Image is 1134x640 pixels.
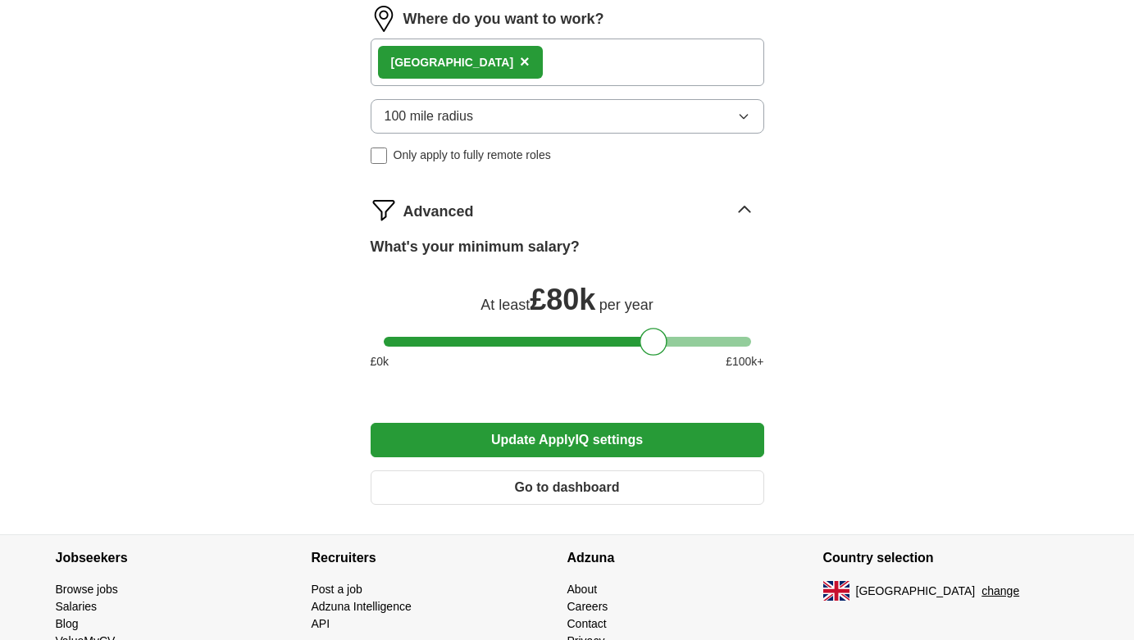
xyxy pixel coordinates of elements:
a: Post a job [312,583,362,596]
h4: Country selection [823,535,1079,581]
span: per year [599,297,654,313]
button: Update ApplyIQ settings [371,423,764,457]
a: API [312,617,330,630]
img: filter [371,197,397,223]
button: Go to dashboard [371,470,764,505]
span: Only apply to fully remote roles [394,147,551,164]
input: Only apply to fully remote roles [371,148,387,164]
a: Blog [56,617,79,630]
button: 100 mile radius [371,99,764,134]
label: Where do you want to work? [403,8,604,30]
a: Salaries [56,600,98,613]
div: [GEOGRAPHIC_DATA] [391,54,514,71]
img: location.png [371,6,397,32]
label: What's your minimum salary? [371,236,580,258]
span: Advanced [403,201,474,223]
a: About [567,583,598,596]
a: Adzuna Intelligence [312,600,412,613]
span: × [520,52,530,70]
a: Browse jobs [56,583,118,596]
span: 100 mile radius [385,107,474,126]
span: £ 0 k [371,353,389,370]
span: £ 80k [530,283,595,316]
button: change [981,583,1019,600]
img: UK flag [823,581,849,601]
a: Careers [567,600,608,613]
span: £ 100 k+ [726,353,763,370]
button: × [520,50,530,75]
span: At least [480,297,530,313]
span: [GEOGRAPHIC_DATA] [856,583,976,600]
a: Contact [567,617,607,630]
